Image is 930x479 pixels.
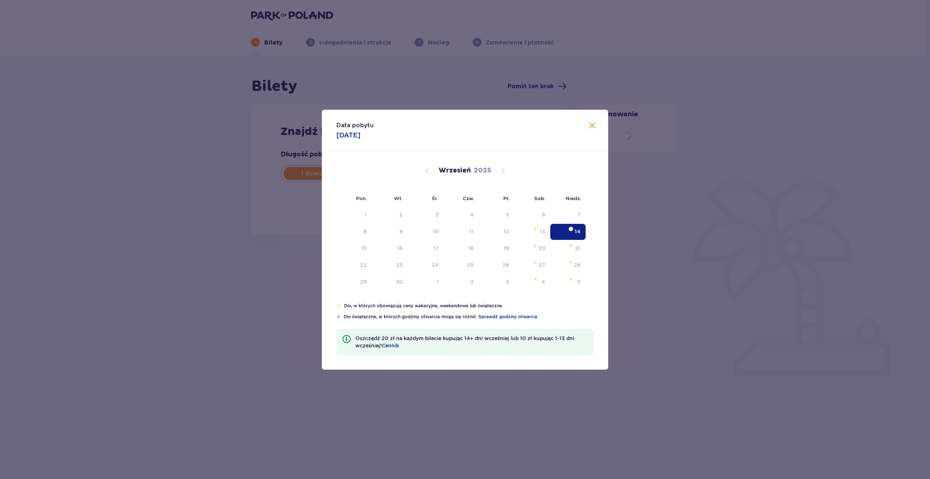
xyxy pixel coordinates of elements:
td: Not available. niedziela, 7 września 2025 [550,207,586,223]
div: 11 [469,228,474,235]
td: Not available. czwartek, 4 września 2025 [444,207,479,223]
small: Śr. [432,195,438,201]
div: 10 [433,228,439,235]
div: Calendar [322,152,608,303]
td: Not available. sobota, 13 września 2025 [514,224,550,240]
div: 8 [363,228,367,235]
p: Wrzesień [439,166,471,175]
td: Not available. środa, 3 września 2025 [408,207,444,223]
td: Not available. wtorek, 2 września 2025 [372,207,408,223]
div: 2 [399,211,403,218]
td: Not available. sobota, 6 września 2025 [514,207,550,223]
div: 13 [540,228,545,235]
small: Czw. [463,195,474,201]
small: Niedz. [566,195,581,201]
p: 2025 [474,166,491,175]
td: Not available. poniedziałek, 1 września 2025 [336,207,372,223]
div: 9 [399,228,403,235]
td: Not available. środa, 10 września 2025 [408,224,444,240]
small: Pt. [503,195,510,201]
div: 4 [470,211,474,218]
small: Wt. [394,195,403,201]
p: [DATE] [336,131,360,140]
td: Not available. czwartek, 11 września 2025 [444,224,479,240]
div: 12 [504,228,509,235]
div: 6 [542,211,545,218]
td: Not available. wtorek, 9 września 2025 [372,224,408,240]
small: Sob. [534,195,546,201]
div: 5 [506,211,509,218]
td: Selected. niedziela, 14 września 2025 [550,224,586,240]
td: Not available. piątek, 5 września 2025 [479,207,514,223]
td: Not available. poniedziałek, 8 września 2025 [336,224,372,240]
div: 1 [364,211,367,218]
td: Not available. piątek, 12 września 2025 [479,224,514,240]
p: Data pobytu [336,121,374,129]
div: 3 [435,211,439,218]
small: Pon. [356,195,367,201]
